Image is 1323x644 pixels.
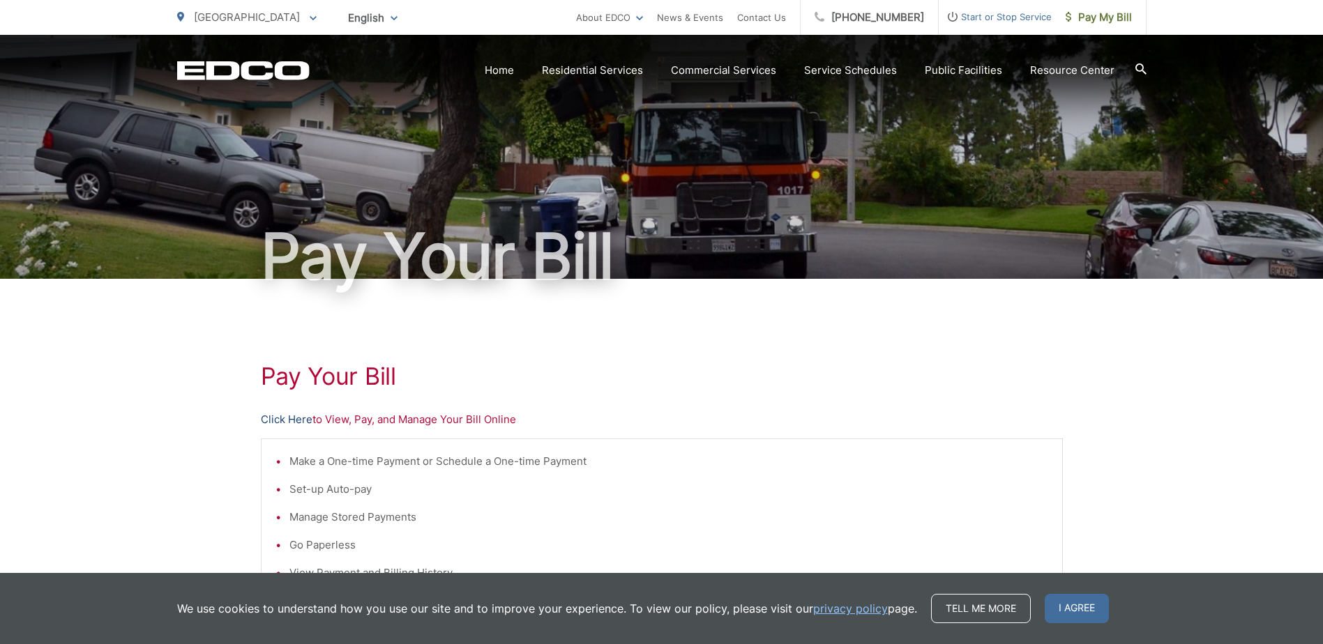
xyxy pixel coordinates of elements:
[485,62,514,79] a: Home
[194,10,300,24] span: [GEOGRAPHIC_DATA]
[1045,594,1109,623] span: I agree
[737,9,786,26] a: Contact Us
[289,537,1048,553] li: Go Paperless
[177,61,310,80] a: EDCD logo. Return to the homepage.
[289,509,1048,526] li: Manage Stored Payments
[671,62,776,79] a: Commercial Services
[925,62,1002,79] a: Public Facilities
[1030,62,1114,79] a: Resource Center
[804,62,897,79] a: Service Schedules
[177,600,917,617] p: We use cookies to understand how you use our site and to improve your experience. To view our pol...
[813,600,888,617] a: privacy policy
[289,481,1048,498] li: Set-up Auto-pay
[261,411,1063,428] p: to View, Pay, and Manage Your Bill Online
[1066,9,1132,26] span: Pay My Bill
[289,453,1048,470] li: Make a One-time Payment or Schedule a One-time Payment
[261,411,312,428] a: Click Here
[338,6,408,30] span: English
[177,222,1147,291] h1: Pay Your Bill
[289,565,1048,581] li: View Payment and Billing History
[542,62,643,79] a: Residential Services
[657,9,723,26] a: News & Events
[576,9,643,26] a: About EDCO
[931,594,1031,623] a: Tell me more
[261,362,1063,390] h1: Pay Your Bill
